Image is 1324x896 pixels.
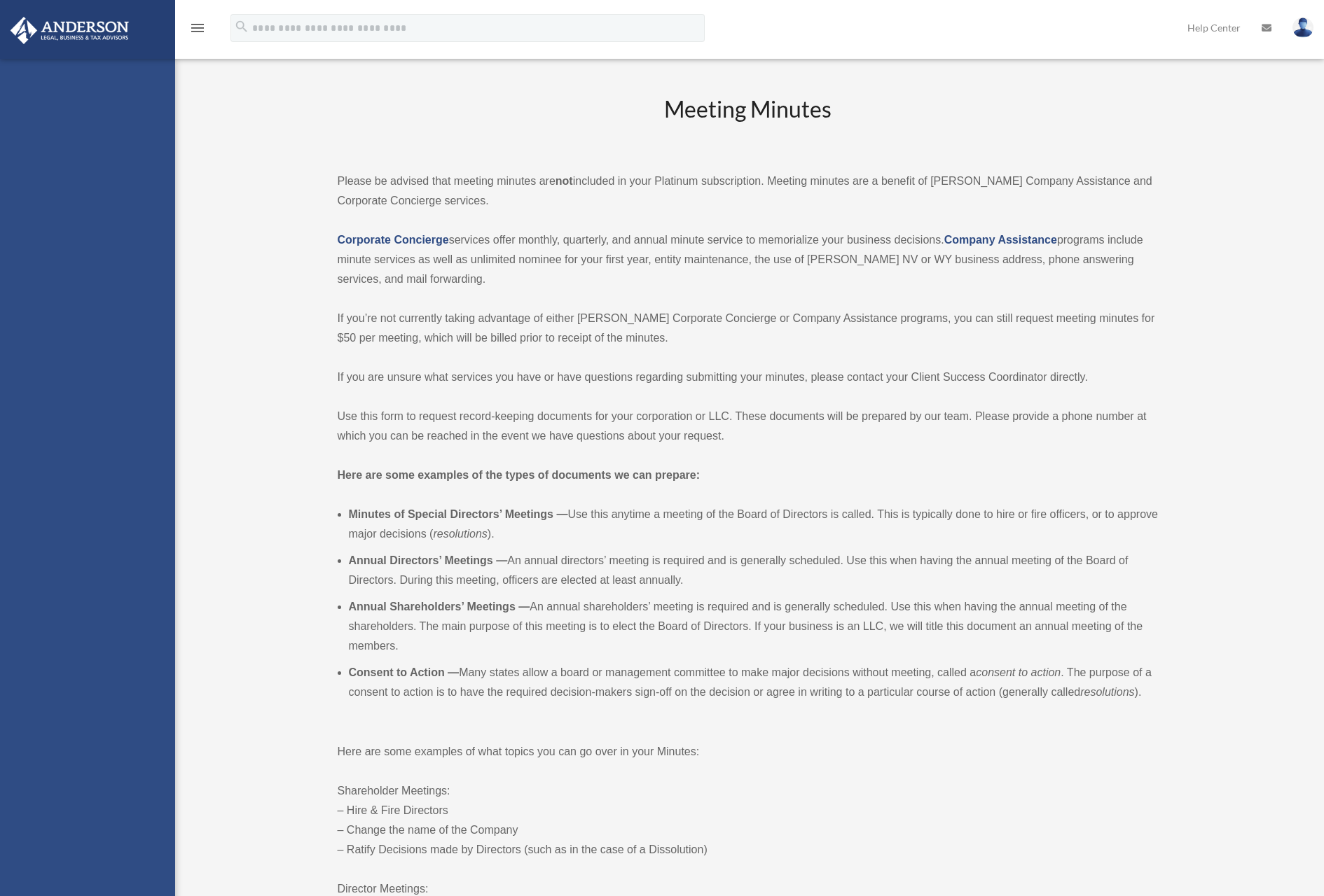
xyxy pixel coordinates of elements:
p: If you are unsure what services you have or have questions regarding submitting your minutes, ple... [338,367,1159,387]
a: menu [189,24,206,36]
em: consent to [976,666,1028,678]
li: Use this anytime a meeting of the Board of Directors is called. This is typically done to hire or... [349,505,1159,544]
strong: not [556,175,573,187]
i: search [234,19,249,34]
img: User Pic [1292,17,1313,38]
p: Use this form to request record-keeping documents for your corporation or LLC. These documents wi... [338,407,1159,446]
a: Corporate Concierge [338,234,449,246]
b: Annual Directors’ Meetings — [349,554,508,566]
li: Many states allow a board or management committee to make major decisions without meeting, called... [349,663,1159,702]
p: Here are some examples of what topics you can go over in your Minutes: [338,742,1159,762]
a: Company Assistance [944,234,1057,246]
em: resolutions [1080,686,1134,698]
b: Consent to Action — [349,666,460,678]
li: An annual directors’ meeting is required and is generally scheduled. Use this when having the ann... [349,551,1159,590]
p: Please be advised that meeting minutes are included in your Platinum subscription. Meeting minute... [338,171,1159,211]
p: If you’re not currently taking advantage of either [PERSON_NAME] Corporate Concierge or Company A... [338,309,1159,348]
b: Annual Shareholders’ Meetings — [349,601,530,612]
h2: Meeting Minutes [338,94,1159,152]
em: action [1031,666,1061,678]
img: Anderson Advisors Platinum Portal [6,17,133,44]
li: An annual shareholders’ meeting is required and is generally scheduled. Use this when having the ... [349,597,1159,656]
p: Shareholder Meetings: – Hire & Fire Directors – Change the name of the Company – Ratify Decisions... [338,781,1159,860]
p: services offer monthly, quarterly, and annual minute service to memorialize your business decisio... [338,230,1159,289]
i: menu [189,20,206,36]
em: resolutions [433,528,487,540]
strong: Here are some examples of the types of documents we can prepare: [338,469,701,481]
b: Minutes of Special Directors’ Meetings — [349,508,568,520]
